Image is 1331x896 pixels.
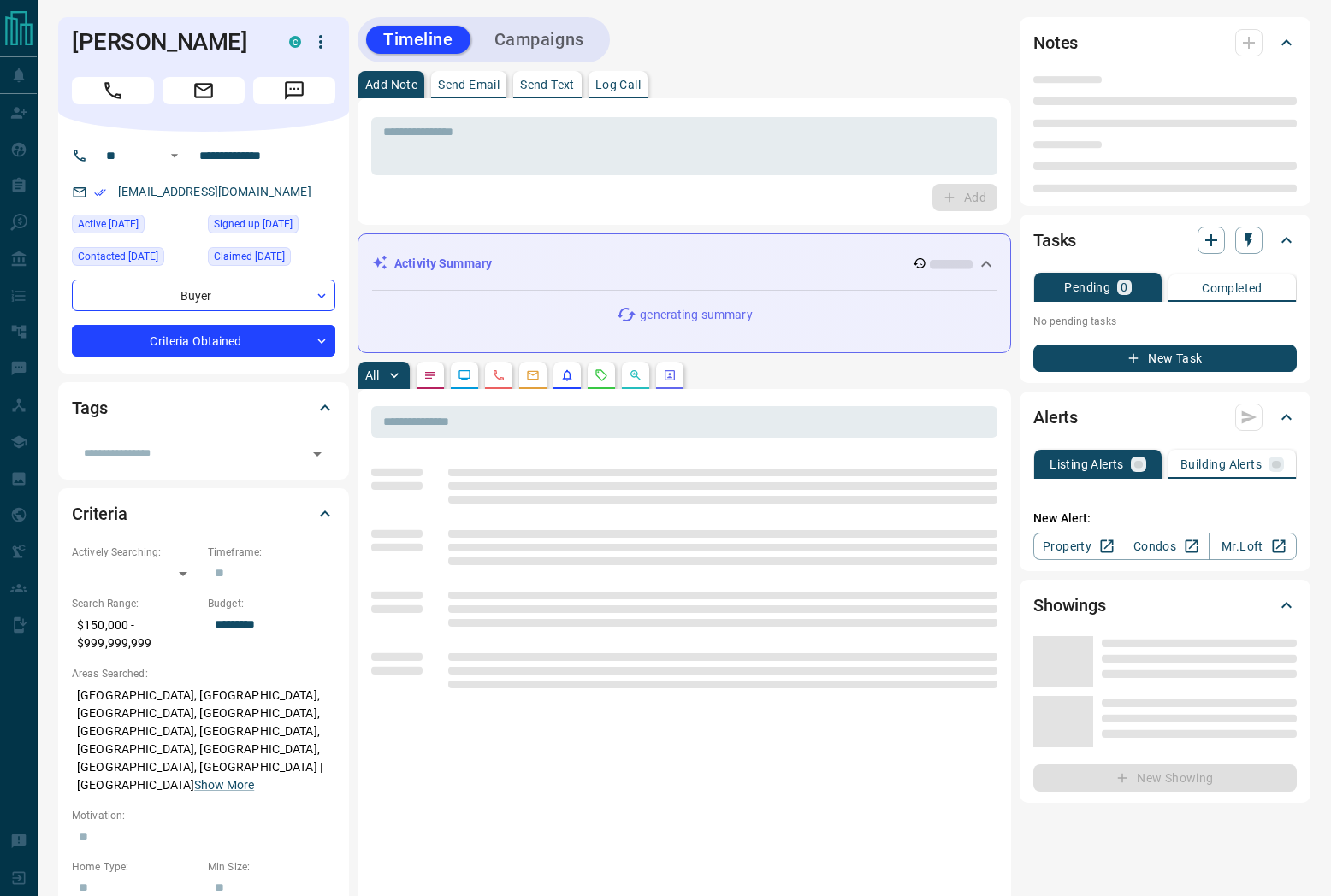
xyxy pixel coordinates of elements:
div: condos.ca [289,36,301,48]
span: Call [72,77,154,104]
div: Thu Aug 07 2025 [72,247,199,271]
p: $150,000 - $999,999,999 [72,611,199,657]
span: Email [163,77,245,104]
p: Min Size: [208,859,335,875]
a: Property [1033,533,1121,560]
div: Alerts [1033,397,1297,438]
div: Notes [1033,22,1297,63]
p: Send Email [438,79,500,91]
button: Campaigns [477,26,601,54]
p: Budget: [208,596,335,611]
p: All [365,369,379,381]
p: generating summary [640,306,752,324]
div: Mon Sep 08 2025 [72,215,199,239]
button: Open [164,145,185,166]
p: No pending tasks [1033,309,1297,334]
p: Add Note [365,79,417,91]
button: New Task [1033,345,1297,372]
p: Search Range: [72,596,199,611]
button: Open [305,442,329,466]
svg: Lead Browsing Activity [458,368,471,382]
h2: Criteria [72,500,127,528]
svg: Email Verified [94,186,106,198]
span: Claimed [DATE] [214,248,285,265]
h2: Showings [1033,592,1106,619]
h2: Notes [1033,29,1078,56]
div: Criteria Obtained [72,325,335,357]
div: Tasks [1033,220,1297,261]
button: Show More [194,776,254,794]
p: Pending [1064,281,1110,293]
svg: Opportunities [629,368,642,382]
h2: Tags [72,394,107,421]
p: Completed [1202,282,1263,294]
svg: Listing Alerts [560,368,574,382]
div: Showings [1033,585,1297,626]
p: New Alert: [1033,510,1297,528]
span: Active [DATE] [78,215,139,233]
a: [EMAIL_ADDRESS][DOMAIN_NAME] [118,185,311,198]
h1: [PERSON_NAME] [72,28,263,56]
span: Message [253,77,335,104]
h2: Tasks [1033,227,1076,254]
p: Areas Searched: [72,666,335,681]
a: Mr.Loft [1209,533,1297,560]
svg: Requests [595,368,608,382]
p: Home Type: [72,859,199,875]
p: Timeframe: [208,545,335,560]
svg: Agent Actions [663,368,677,382]
a: Condos [1121,533,1209,560]
p: Listing Alerts [1050,458,1124,470]
span: Contacted [DATE] [78,248,158,265]
div: Activity Summary [372,248,997,280]
p: Send Text [520,79,575,91]
p: 0 [1121,281,1127,293]
div: Thu Aug 07 2025 [208,247,335,271]
p: Actively Searching: [72,545,199,560]
svg: Notes [423,368,437,382]
p: Motivation: [72,808,335,823]
h2: Alerts [1033,404,1078,431]
svg: Calls [492,368,506,382]
div: Buyer [72,280,335,311]
p: Activity Summary [394,255,492,273]
p: [GEOGRAPHIC_DATA], [GEOGRAPHIC_DATA], [GEOGRAPHIC_DATA], [GEOGRAPHIC_DATA], [GEOGRAPHIC_DATA], [G... [72,681,335,799]
div: Criteria [72,493,335,534]
div: Tags [72,387,335,428]
p: Log Call [595,79,641,91]
span: Signed up [DATE] [214,215,293,233]
button: Timeline [366,26,470,54]
svg: Emails [526,368,540,382]
p: Building Alerts [1180,458,1262,470]
div: Fri Jun 05 2015 [208,215,335,239]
